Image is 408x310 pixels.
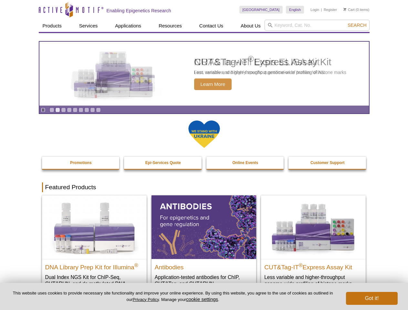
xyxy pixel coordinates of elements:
span: Learn More [194,78,232,90]
a: Go to slide 2 [55,108,60,112]
a: Privacy Policy [132,297,159,302]
img: Your Cart [343,8,346,11]
a: Applications [111,20,145,32]
p: Fast, sensitive, and highly specific quantification of human NRAS. [194,69,326,75]
p: Dual Index NGS Kit for ChIP-Seq, CUT&RUN, and ds methylated DNA assays. [45,274,143,294]
p: Less variable and higher-throughput genome-wide profiling of histone marks​. [264,274,362,287]
a: Products [39,20,66,32]
a: Login [310,7,319,12]
h2: CUT&Tag-IT Express Assay Kit [264,261,362,271]
a: Go to slide 5 [73,108,78,112]
a: Toggle autoplay [41,108,46,112]
p: This website uses cookies to provide necessary site functionality and improve your online experie... [10,290,335,303]
a: Go to slide 6 [78,108,83,112]
a: All Antibodies Antibodies Application-tested antibodies for ChIP, CUT&Tag, and CUT&RUN. [152,195,256,293]
a: About Us [237,20,265,32]
h2: DNA Library Prep Kit for Illumina [45,261,143,271]
button: Search [346,22,368,28]
input: Keyword, Cat. No. [265,20,370,31]
a: Go to slide 7 [84,108,89,112]
a: NRAS In-well Lysis ELISA Kit NRAS In-well Lysis ELISA Kit Fast, sensitive, and highly specific qu... [39,42,369,106]
img: DNA Library Prep Kit for Illumina [42,195,147,259]
a: Promotions [42,157,120,169]
a: Epi-Services Quote [124,157,202,169]
strong: Epi-Services Quote [145,160,181,165]
img: We Stand With Ukraine [188,120,220,149]
a: Online Events [206,157,285,169]
strong: Online Events [232,160,258,165]
img: CUT&Tag-IT® Express Assay Kit [261,195,366,259]
a: Cart [343,7,355,12]
a: Resources [155,20,186,32]
a: Go to slide 4 [67,108,72,112]
button: Got it! [346,292,398,305]
h2: Antibodies [155,261,253,271]
sup: ® [134,262,138,268]
a: Go to slide 1 [49,108,54,112]
li: (0 items) [343,6,370,14]
a: Customer Support [288,157,367,169]
sup: ® [299,262,303,268]
a: [GEOGRAPHIC_DATA] [239,6,283,14]
a: DNA Library Prep Kit for Illumina DNA Library Prep Kit for Illumina® Dual Index NGS Kit for ChIP-... [42,195,147,300]
a: English [286,6,304,14]
a: Register [324,7,337,12]
li: | [321,6,322,14]
h2: Enabling Epigenetics Research [107,8,171,14]
img: All Antibodies [152,195,256,259]
button: cookie settings [186,296,218,302]
a: Go to slide 3 [61,108,66,112]
a: Contact Us [195,20,227,32]
a: CUT&Tag-IT® Express Assay Kit CUT&Tag-IT®Express Assay Kit Less variable and higher-throughput ge... [261,195,366,293]
h2: Featured Products [42,182,366,192]
p: Application-tested antibodies for ChIP, CUT&Tag, and CUT&RUN. [155,274,253,287]
h2: NRAS In-well Lysis ELISA Kit [194,57,326,67]
a: Go to slide 8 [90,108,95,112]
img: NRAS In-well Lysis ELISA Kit [65,51,162,96]
strong: Customer Support [310,160,344,165]
span: Search [348,23,366,28]
article: NRAS In-well Lysis ELISA Kit [39,42,369,106]
strong: Promotions [70,160,92,165]
a: Go to slide 9 [96,108,101,112]
a: Services [75,20,102,32]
